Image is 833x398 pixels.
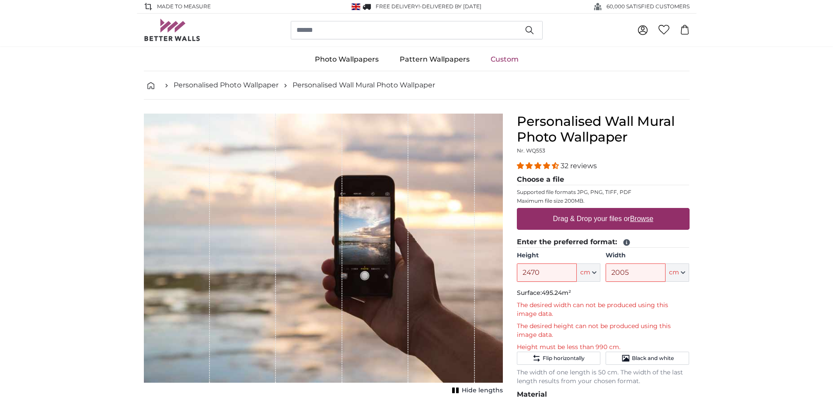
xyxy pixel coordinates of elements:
label: Height [517,251,600,260]
p: Height must be less than 990 cm. [517,343,690,352]
button: Flip horizontally [517,352,600,365]
legend: Choose a file [517,174,690,185]
nav: breadcrumbs [144,71,690,100]
span: 60,000 SATISFIED CUSTOMERS [606,3,690,10]
span: Flip horizontally [543,355,585,362]
img: United Kingdom [352,3,360,10]
a: Personalised Wall Mural Photo Wallpaper [293,80,435,90]
span: Hide lengths [462,386,503,395]
u: Browse [630,215,653,222]
label: Width [606,251,689,260]
a: Photo Wallpapers [304,48,389,71]
a: Custom [480,48,529,71]
label: Drag & Drop your files or [549,210,656,228]
p: The width of one length is 50 cm. The width of the last length results from your chosen format. [517,368,690,386]
p: Maximum file size 200MB. [517,197,690,204]
button: cm [577,263,600,282]
span: 32 reviews [561,162,597,170]
span: cm [580,268,590,277]
p: The desired width can not be produced using this image data. [517,301,690,318]
span: 495.24m² [542,289,571,297]
span: FREE delivery! [376,3,420,10]
legend: Enter the preferred format: [517,237,690,248]
span: cm [669,268,679,277]
a: Personalised Photo Wallpaper [174,80,279,90]
a: Pattern Wallpapers [389,48,480,71]
p: Surface: [517,289,690,298]
p: The desired height can not be produced using this image data. [517,322,690,339]
h1: Personalised Wall Mural Photo Wallpaper [517,114,690,145]
span: 4.31 stars [517,162,561,170]
button: Black and white [606,352,689,365]
span: - [420,3,481,10]
button: cm [666,263,689,282]
div: 1 of 1 [144,114,503,397]
span: Nr. WQ553 [517,147,545,154]
button: Hide lengths [450,384,503,397]
p: Supported file formats JPG, PNG, TIFF, PDF [517,189,690,196]
img: Betterwalls [144,19,201,41]
span: Black and white [632,355,674,362]
span: Delivered by [DATE] [422,3,481,10]
span: Made to Measure [157,3,211,10]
